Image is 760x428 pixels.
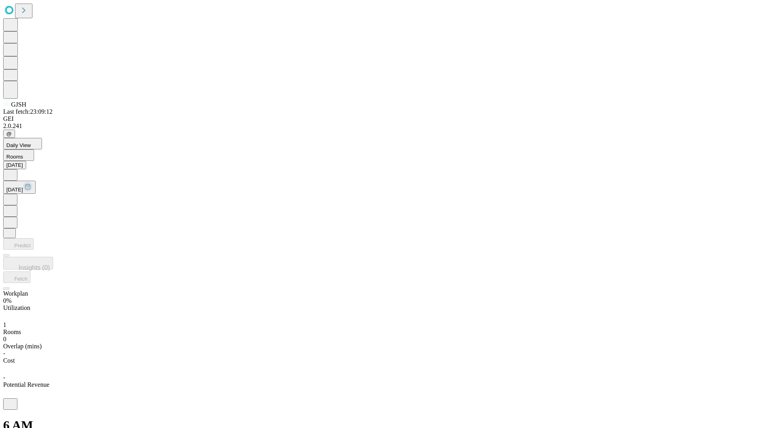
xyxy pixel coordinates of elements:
button: Insights (0) [3,257,53,269]
button: Daily View [3,138,42,149]
span: 0% [3,297,11,304]
button: Predict [3,238,34,250]
span: Potential Revenue [3,381,49,388]
button: Fetch [3,271,30,283]
span: Insights (0) [19,264,50,271]
span: Workplan [3,290,28,297]
span: 0 [3,336,6,342]
span: Rooms [6,154,23,160]
span: Rooms [3,329,21,335]
span: Overlap (mins) [3,343,42,350]
span: Daily View [6,142,31,148]
span: [DATE] [6,187,23,193]
button: [DATE] [3,161,26,169]
span: GJSH [11,101,26,108]
div: GEI [3,115,757,122]
div: 2.0.241 [3,122,757,130]
span: @ [6,131,12,137]
span: - [3,374,5,381]
button: [DATE] [3,181,36,194]
span: Utilization [3,304,30,311]
button: Rooms [3,149,34,161]
span: Cost [3,357,15,364]
span: - [3,350,5,357]
span: Last fetch: 23:09:12 [3,108,53,115]
button: @ [3,130,15,138]
span: 1 [3,321,6,328]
